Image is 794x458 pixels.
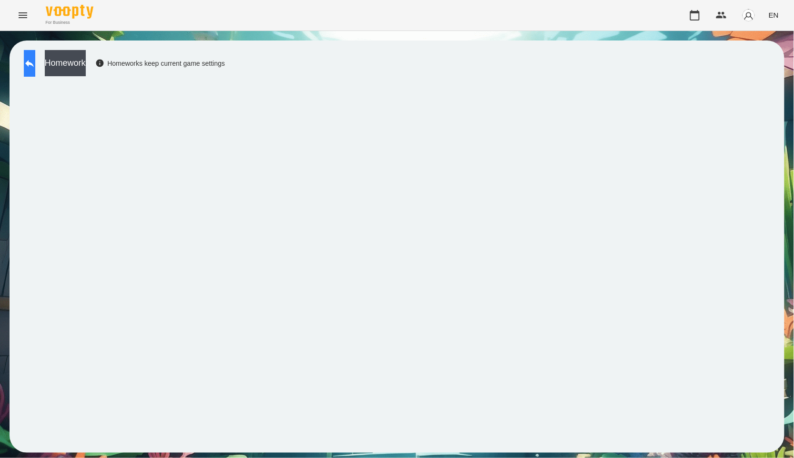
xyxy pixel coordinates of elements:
span: EN [769,10,779,20]
div: Homeworks keep current game settings [95,59,225,68]
img: avatar_s.png [742,9,755,22]
button: EN [765,6,783,24]
button: Homework [45,50,86,76]
span: For Business [46,20,93,26]
img: Voopty Logo [46,5,93,19]
button: Menu [11,4,34,27]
